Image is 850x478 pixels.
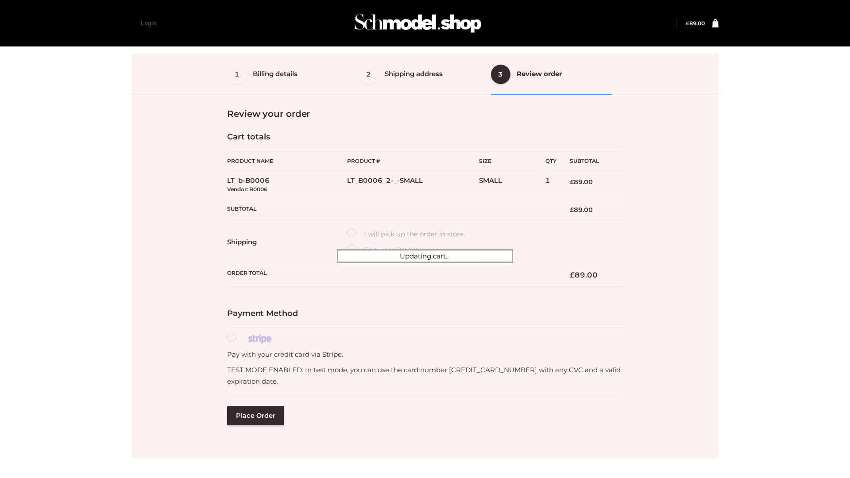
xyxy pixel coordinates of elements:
[686,20,705,27] bdi: 89.00
[686,20,689,27] span: £
[141,20,156,27] a: Login
[686,20,705,27] a: £89.00
[337,249,513,263] div: Updating cart...
[352,6,484,41] img: Schmodel Admin 964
